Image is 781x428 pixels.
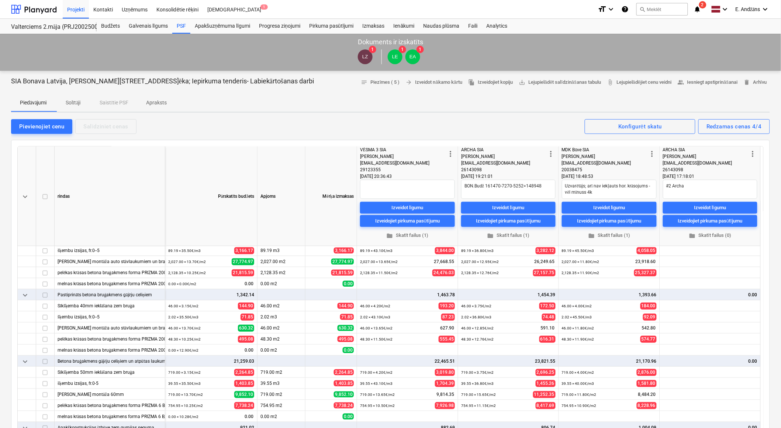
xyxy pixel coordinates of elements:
textarea: BON.Budž 161470-7270-5252=148948 [461,180,556,199]
small: 48.30 × 11.50€ / m2 [360,337,393,341]
span: 555.45 [439,336,455,343]
iframe: Chat Widget [744,393,781,428]
span: Skatīt failus (1) [464,231,553,240]
span: 8,484.20 [637,391,657,398]
span: keyboard_arrow_down [21,192,30,201]
div: 0.00 [663,356,757,367]
a: Ienākumi [389,19,419,34]
small: 2.02 × 43.10€ / m3 [360,315,390,319]
div: 0.00 m2 [258,411,305,422]
small: 0.00 × 12.90€ / m2 [168,348,198,352]
div: 1,454.39 [461,289,556,300]
div: 48.30 m2 [258,334,305,345]
span: 1,704.39 [435,380,455,387]
span: Arhīvu [743,78,767,87]
span: Iesniegt apstiprināšanai [678,78,738,87]
small: 46.00 × 13.70€ / m2 [168,326,201,330]
small: 719.00 × 13.70€ / m2 [168,393,203,397]
div: 21,259.03 [168,356,254,367]
span: 71.85 [340,314,354,320]
span: 0.00 [343,414,354,420]
span: 24,476.03 [432,269,455,276]
button: Izveidojiet pirkuma pasūtījumu [663,215,757,227]
div: Pastiprināts betona bruģakmens gājēju celiņiem [58,289,162,300]
small: 46.00 × 3.75€ / m2 [461,304,491,308]
span: more_vert [446,149,455,158]
div: 0.00 [663,289,757,300]
div: Pārskatīts budžets [165,146,258,246]
span: 71.85 [241,314,254,321]
small: 719.00 × 4.20€ / m2 [360,370,393,374]
small: 2,027.00 × 11.80€ / m2 [562,260,599,264]
div: Izveidojiet pirkuma pasūtījumu [678,217,743,225]
div: Betona bruģakmeņa montāža auto stāvlaukumiem un brauktuvei 80mm [58,256,162,267]
span: [EMAIL_ADDRESS][DOMAIN_NAME] [461,160,531,166]
div: melnas krāsas betona bruģakmens forma PRIZMA 6 B/F 200x100x60mm [58,411,162,422]
span: attach_file [607,79,614,86]
div: pelēkas krāsas betona bruģakmens forma PRIZMA 6 B/F 200x100x60mm [58,400,162,411]
div: 89.19 m3 [258,245,305,256]
span: 495.08 [338,336,354,342]
span: 172.50 [539,303,556,310]
small: 754.95 × 10.25€ / m2 [168,404,203,408]
small: 48.30 × 10.25€ / m2 [168,337,201,341]
a: Progresa ziņojumi [255,19,305,34]
div: Izveidojiet pirkuma pasūtījumu [375,217,440,225]
a: Pirkuma pasūtījumi [305,19,358,34]
button: Izveidojiet kopiju [465,77,516,88]
div: 1,393.66 [562,289,657,300]
span: 2,876.00 [637,369,657,376]
button: Izveidot līgumu [461,202,556,214]
span: 3,019.80 [435,369,455,376]
i: notifications [694,5,701,14]
div: Apakšuzņēmuma līgumi [190,19,255,34]
span: more_vert [648,149,657,158]
div: [DATE] 17:18:01 [663,173,757,180]
div: MDK Būve SIA [562,146,648,153]
div: Izveidojiet pirkuma pasūtījumu [476,217,541,225]
span: 8,228.96 [637,402,657,409]
span: 2 [699,1,706,8]
button: Izveidojiet pirkuma pasūtījumu [360,215,455,227]
button: Izveidot līgumu [562,202,657,214]
small: 2,128.35 × 12.76€ / m2 [461,271,499,275]
div: Mērķa izmaksas [305,146,357,246]
span: 184.00 [640,303,657,310]
div: [PERSON_NAME] [562,153,648,160]
i: keyboard_arrow_down [761,5,770,14]
div: pelēkas krāsas betona bruģakmens forma PRIZMA 200x100x80mm [58,334,162,344]
span: [EMAIL_ADDRESS][DOMAIN_NAME] [360,160,429,166]
button: Izveidojiet pirkuma pasūtījumu [562,215,657,227]
span: Izveidot nākamo kārtu [406,78,462,87]
span: 27,668.55 [433,259,455,265]
div: 719.00 m2 [258,389,305,400]
button: Izveidot līgumu [360,202,455,214]
span: 8,417.69 [536,402,556,409]
small: 2,027.00 × 13.65€ / m2 [360,260,398,264]
button: Pievienojiet cenu [11,119,72,134]
small: 719.00 × 15.65€ / m2 [461,393,496,397]
div: [DATE] 20:36:43 [360,173,455,180]
span: 27,774.97 [232,258,254,265]
div: 20038475 [562,166,648,173]
a: Faili [464,19,482,34]
small: 48.30 × 11.90€ / m2 [562,337,594,341]
small: 719.00 × 3.15€ / m2 [168,370,201,374]
a: Lejupielādējiet cenu veidni [604,77,674,88]
span: 1 [260,4,268,10]
span: 0.00 [244,347,254,353]
textarea: #2 Archa [663,180,757,199]
span: 1 [369,46,376,53]
div: Valterciems 2.māja (PRJ2002500) - 2601936 [11,23,88,31]
div: Izveidot līgumu [391,204,424,212]
span: more_vert [547,149,556,158]
div: rindas [55,146,165,246]
button: Meklēt [636,3,688,15]
span: delete [743,79,750,86]
small: 754.95 × 11.15€ / m2 [461,404,496,408]
span: 92.09 [643,314,657,321]
span: Izveidojiet kopiju [468,78,513,87]
small: 719.00 × 13.65€ / m2 [360,393,395,397]
span: 1 [399,46,406,53]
